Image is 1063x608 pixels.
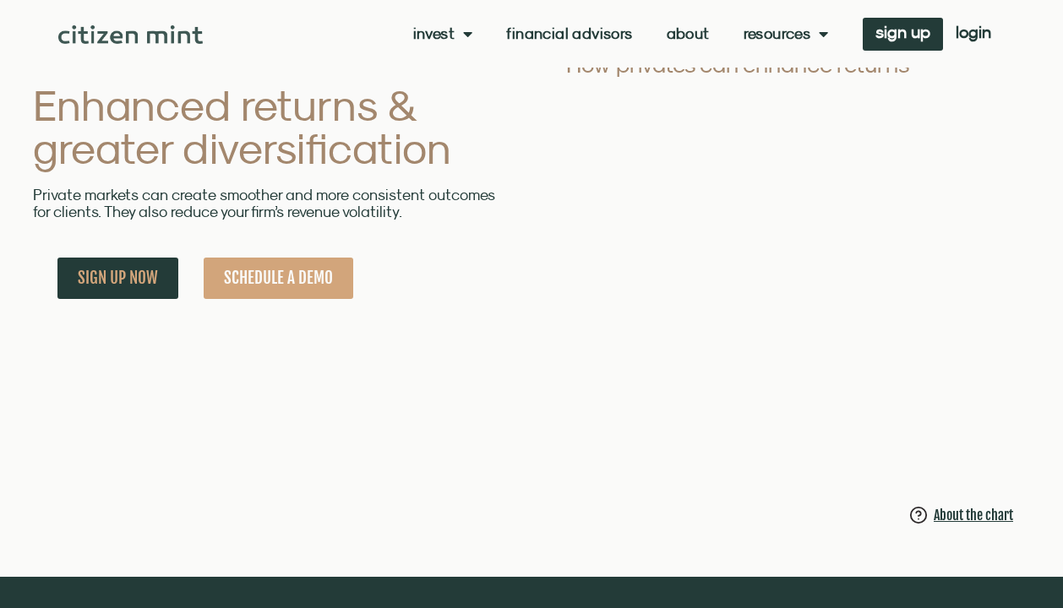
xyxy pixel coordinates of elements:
[224,268,333,289] span: SCHEDULE A DEMO
[413,25,473,42] a: Invest
[33,187,504,220] div: Page 3
[956,26,991,38] span: login
[934,505,1013,525] div: About the chart
[566,53,1022,76] h2: How privates can enhance returns
[33,187,504,220] p: Private markets can create smoother and more consistent outcomes for clients. They also reduce yo...
[204,258,353,299] a: SCHEDULE A DEMO
[58,25,203,44] img: Citizen Mint
[33,84,504,170] h2: Enhanced returns & greater diversification
[57,258,178,299] a: SIGN UP NOW
[744,25,829,42] a: Resources
[875,26,930,38] span: sign up
[78,268,158,289] span: SIGN UP NOW
[863,18,943,51] a: sign up
[943,18,1004,51] a: login
[413,25,829,42] nav: Menu
[667,25,710,42] a: About
[506,25,632,42] a: Financial Advisors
